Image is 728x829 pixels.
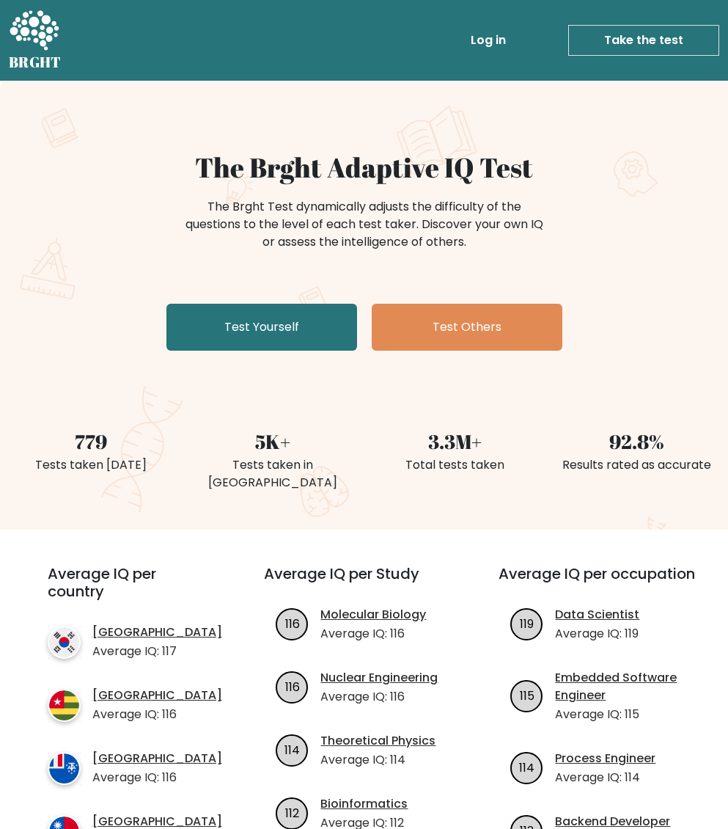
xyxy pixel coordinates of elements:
[555,750,655,767] a: Process Engineer
[92,706,222,723] p: Average IQ: 116
[555,606,639,624] a: Data Scientist
[320,606,426,624] a: Molecular Biology
[320,669,438,687] a: Nuclear Engineering
[285,616,300,632] text: 116
[555,427,719,456] div: 92.8%
[520,687,534,704] text: 115
[520,616,534,632] text: 119
[92,750,222,767] a: [GEOGRAPHIC_DATA]
[373,456,537,474] div: Total tests taken
[181,198,548,251] div: The Brght Test dynamically adjusts the difficulty of the questions to the level of each test take...
[48,565,212,618] h3: Average IQ per country
[48,626,81,659] img: country
[372,304,562,351] a: Test Others
[92,687,222,704] a: [GEOGRAPHIC_DATA]
[320,625,426,643] p: Average IQ: 116
[555,706,698,723] p: Average IQ: 115
[191,456,355,492] div: Tests taken in [GEOGRAPHIC_DATA]
[320,688,438,706] p: Average IQ: 116
[48,752,81,785] img: country
[92,624,222,641] a: [GEOGRAPHIC_DATA]
[191,427,355,456] div: 5K+
[9,151,719,183] h1: The Brght Adaptive IQ Test
[284,742,300,759] text: 114
[166,304,357,351] a: Test Yourself
[320,795,408,813] a: Bioinformatics
[264,565,463,600] h3: Average IQ per Study
[9,6,62,75] a: BRGHT
[373,427,537,456] div: 3.3M+
[92,643,222,660] p: Average IQ: 117
[555,769,655,786] p: Average IQ: 114
[519,759,534,776] text: 114
[320,751,435,769] p: Average IQ: 114
[285,679,300,695] text: 116
[465,26,512,55] a: Log in
[555,669,698,704] a: Embedded Software Engineer
[555,625,639,643] p: Average IQ: 119
[9,427,173,456] div: 779
[92,769,222,786] p: Average IQ: 116
[320,732,435,750] a: Theoretical Physics
[499,565,698,600] h3: Average IQ per occupation
[9,456,173,474] div: Tests taken [DATE]
[568,25,719,56] a: Take the test
[285,805,299,822] text: 112
[9,54,62,71] h5: BRGHT
[555,456,719,474] div: Results rated as accurate
[48,689,81,722] img: country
